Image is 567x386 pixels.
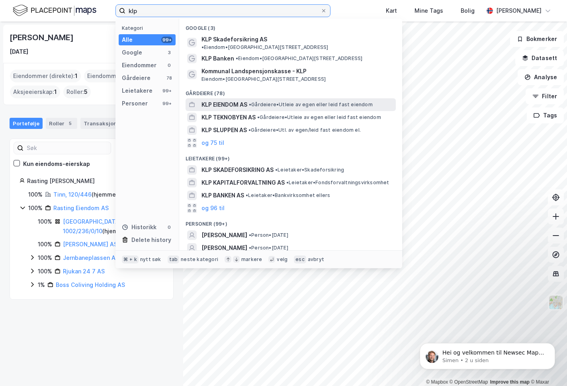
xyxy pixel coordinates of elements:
[28,190,43,199] div: 100%
[10,47,28,57] div: [DATE]
[201,125,247,135] span: KLP SLUPPEN AS
[201,138,224,148] button: og 75 til
[414,6,443,16] div: Mine Tags
[201,54,234,63] span: KLP Banken
[63,86,91,98] div: Roller :
[450,379,488,385] a: OpenStreetMap
[23,159,90,169] div: Kun eiendoms-eierskap
[201,100,247,109] span: KLP EIENDOM AS
[122,25,176,31] div: Kategori
[248,127,361,133] span: Gårdeiere • Utl. av egen/leid fast eiendom el.
[490,379,530,385] a: Improve this map
[56,281,125,288] a: Boss Coliving Holding AS
[168,255,180,263] div: tab
[122,60,156,70] div: Eiendommer
[548,295,563,310] img: Z
[527,107,564,123] button: Tags
[35,31,137,38] p: Message from Simen, sent 2 u siden
[275,167,344,173] span: Leietaker • Skadeforsikring
[179,214,402,229] div: Personer (99+)
[54,87,57,97] span: 1
[201,165,274,175] span: KLP SKADEFORSIKRING AS
[122,222,156,232] div: Historikk
[201,35,267,44] span: KLP Skadeforsikring AS
[201,44,328,51] span: Eiendom • [GEOGRAPHIC_DATA][STREET_ADDRESS]
[510,31,564,47] button: Bokmerker
[27,176,164,186] div: Rasting [PERSON_NAME]
[201,243,247,253] span: [PERSON_NAME]
[179,84,402,98] div: Gårdeiere (78)
[201,44,204,50] span: •
[122,99,148,108] div: Personer
[10,118,43,129] div: Portefølje
[161,88,172,94] div: 99+
[249,101,373,108] span: Gårdeiere • Utleie av egen eller leid fast eiendom
[53,191,92,198] a: Tinn, 120/446
[518,69,564,85] button: Analyse
[80,118,137,129] div: Transaksjoner
[63,217,164,236] div: ( hjemmelshaver )
[140,256,161,263] div: nytt søk
[236,55,238,61] span: •
[286,179,389,186] span: Leietaker • Fondsforvaltningsvirksomhet
[122,35,133,45] div: Alle
[249,101,251,107] span: •
[308,256,324,263] div: avbryt
[63,241,117,248] a: [PERSON_NAME] AS
[249,232,288,238] span: Person • [DATE]
[66,119,74,127] div: 5
[131,235,171,245] div: Delete history
[294,255,306,263] div: esc
[28,203,43,213] div: 100%
[426,379,448,385] a: Mapbox
[286,179,289,185] span: •
[201,76,326,82] span: Eiendom • [GEOGRAPHIC_DATA][STREET_ADDRESS]
[38,280,45,290] div: 1%
[161,37,172,43] div: 99+
[13,4,96,18] img: logo.f888ab2527a4732fd821a326f86c7f29.svg
[249,245,251,251] span: •
[275,167,278,173] span: •
[461,6,475,16] div: Bolig
[53,205,109,211] a: Rasting Eiendom AS
[201,230,247,240] span: [PERSON_NAME]
[249,245,288,251] span: Person • [DATE]
[38,217,52,226] div: 100%
[179,19,402,33] div: Google (3)
[53,190,138,199] div: ( hjemmelshaver )
[246,192,248,198] span: •
[166,75,172,81] div: 78
[236,55,362,62] span: Eiendom • [GEOGRAPHIC_DATA][STREET_ADDRESS]
[23,142,111,154] input: Søk
[63,268,105,275] a: Rjukan 24 7 AS
[248,127,251,133] span: •
[38,267,52,276] div: 100%
[249,232,251,238] span: •
[166,49,172,56] div: 3
[408,326,567,382] iframe: Intercom notifications melding
[122,255,139,263] div: ⌘ + k
[75,71,78,81] span: 1
[122,48,142,57] div: Google
[201,113,256,122] span: KLP TEKNOBYEN AS
[246,192,330,199] span: Leietaker • Bankvirksomhet ellers
[125,5,321,17] input: Søk på adresse, matrikkel, gårdeiere, leietakere eller personer
[201,178,285,187] span: KLP KAPITALFORVALTNING AS
[201,203,225,213] button: og 96 til
[515,50,564,66] button: Datasett
[10,70,81,82] div: Eiendommer (direkte) :
[161,100,172,107] div: 99+
[84,70,169,82] div: Eiendommer (Indirekte) :
[38,240,52,249] div: 100%
[84,87,88,97] span: 5
[257,114,260,120] span: •
[181,256,218,263] div: neste kategori
[166,62,172,68] div: 0
[257,114,381,121] span: Gårdeiere • Utleie av egen eller leid fast eiendom
[277,256,287,263] div: velg
[201,191,244,200] span: KLP BANKEN AS
[122,73,151,83] div: Gårdeiere
[526,88,564,104] button: Filter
